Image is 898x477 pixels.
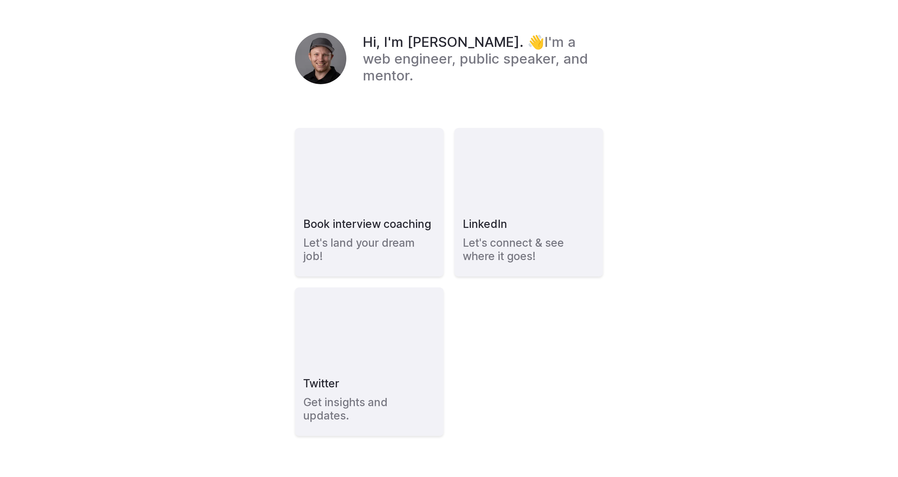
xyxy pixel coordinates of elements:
h3: Book interview coaching [303,217,431,231]
a: Book interview coachingLet's land your dream job! [295,128,444,276]
a: TwitterGet insights and updates. [295,287,444,436]
h1: I'm a web engineer, public speaker, and mentor. [363,34,603,84]
a: LinkedInLet's connect & see where it goes! [454,128,603,276]
h4: Let's land your dream job! [303,236,435,263]
h4: Let's connect & see where it goes! [463,236,595,263]
h4: Get insights and updates. [303,396,435,422]
h3: LinkedIn [463,217,507,231]
img: Kyle Boss's Headshot [295,33,346,84]
em: Hi, I'm [PERSON_NAME]. 👋 [363,34,544,50]
h3: Twitter [303,377,339,390]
